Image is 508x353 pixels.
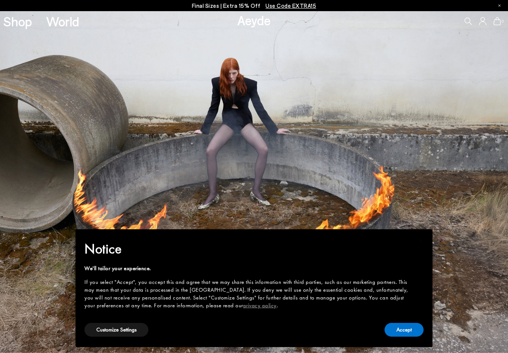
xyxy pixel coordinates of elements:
span: × [418,234,423,246]
a: privacy policy [243,302,277,309]
button: Accept [385,323,424,337]
div: If you select "Accept", you accept this and agree that we may share this information with third p... [84,278,412,310]
span: 0 [501,19,505,23]
p: Final Sizes | Extra 15% Off [192,1,316,10]
a: Aeyde [237,12,271,28]
span: Navigate to /collections/ss25-final-sizes [266,2,316,9]
a: World [46,15,79,28]
a: Shop [3,15,32,28]
button: Customize Settings [84,323,148,337]
div: We'll tailor your experience. [84,265,412,272]
h2: Notice [84,239,412,259]
a: 0 [493,17,501,25]
button: Close this notice [412,231,430,249]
